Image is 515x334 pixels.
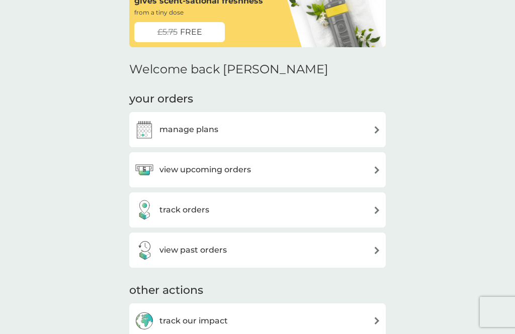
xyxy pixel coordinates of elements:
[159,203,209,216] h3: track orders
[373,247,381,254] img: arrow right
[180,26,202,39] span: FREE
[134,8,184,17] p: from a tiny dose
[373,206,381,214] img: arrow right
[373,317,381,324] img: arrow right
[157,26,178,39] span: £5.75
[129,91,193,107] h3: your orders
[159,123,218,136] h3: manage plans
[159,314,228,327] h3: track our impact
[129,283,203,298] h3: other actions
[373,126,381,134] img: arrow right
[373,166,381,174] img: arrow right
[159,163,251,176] h3: view upcoming orders
[159,244,227,257] h3: view past orders
[129,62,328,77] h2: Welcome back [PERSON_NAME]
